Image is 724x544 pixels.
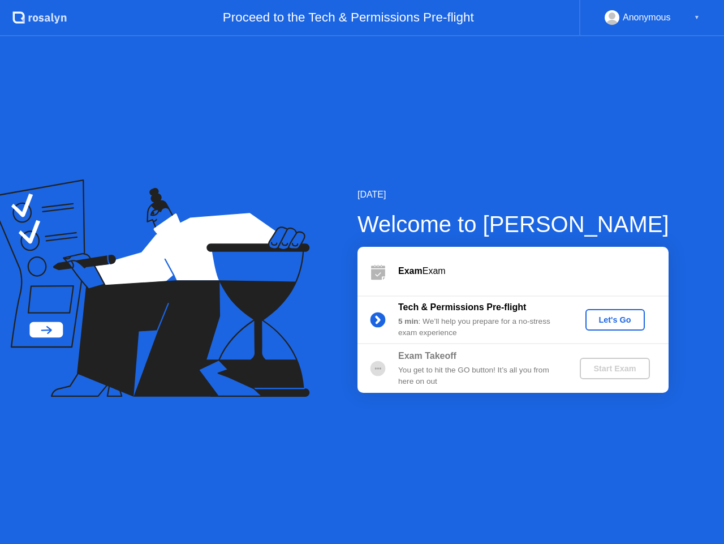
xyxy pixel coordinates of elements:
[623,10,671,25] div: Anonymous
[584,364,645,373] div: Start Exam
[398,351,456,361] b: Exam Takeoff
[398,316,561,339] div: : We’ll help you prepare for a no-stress exam experience
[585,309,645,331] button: Let's Go
[398,365,561,388] div: You get to hit the GO button! It’s all you from here on out
[590,315,640,324] div: Let's Go
[398,264,669,278] div: Exam
[398,302,526,312] b: Tech & Permissions Pre-flight
[357,207,669,241] div: Welcome to [PERSON_NAME]
[398,317,419,325] b: 5 min
[694,10,700,25] div: ▼
[580,358,649,379] button: Start Exam
[398,266,423,276] b: Exam
[357,188,669,202] div: [DATE]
